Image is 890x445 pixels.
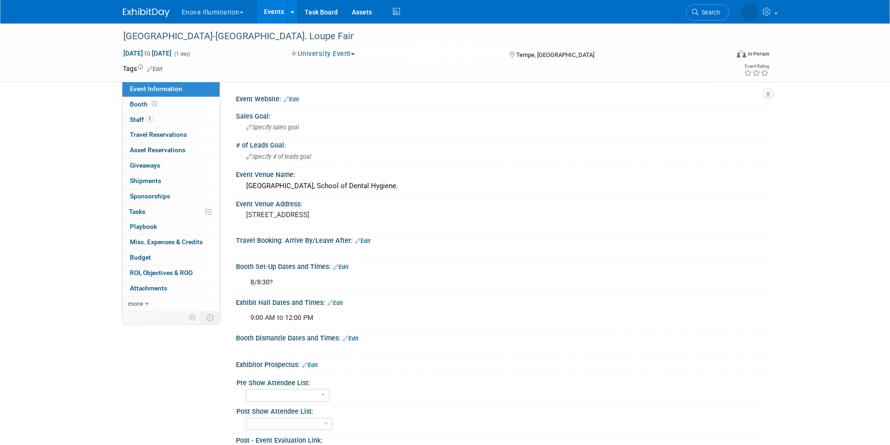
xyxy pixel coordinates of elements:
[147,66,163,72] a: Edit
[130,284,167,292] span: Attachments
[128,300,143,307] span: more
[236,331,768,343] div: Booth Dismantle Dates and Times:
[122,189,220,204] a: Sponsorships
[123,49,172,57] span: [DATE] [DATE]
[130,116,153,123] span: Staff
[122,281,220,296] a: Attachments
[748,50,769,57] div: In-Person
[698,9,720,16] span: Search
[236,376,763,388] div: Pre Show Attendee List:
[246,124,299,131] span: Specify sales goal
[236,197,768,209] div: Event Venue Address:
[236,433,768,445] div: Post - Event Evaluation Link:
[122,297,220,311] a: more
[123,64,163,73] td: Tags
[122,205,220,219] a: Tasks
[143,49,152,57] span: to
[122,158,220,173] a: Giveaways
[146,116,153,123] span: 1
[243,179,761,193] div: [GEOGRAPHIC_DATA], School of Dental Hygiene.
[130,238,203,246] span: Misc. Expenses & Credits
[130,85,182,92] span: Event Information
[130,254,151,261] span: Budget
[130,100,159,108] span: Booth
[129,208,145,215] span: Tasks
[236,138,768,150] div: # of Leads Goal:
[236,92,768,104] div: Event Website:
[130,192,170,200] span: Sponsorships
[686,4,729,21] a: Search
[150,100,159,107] span: Booth not reserved yet
[122,235,220,250] a: Misc. Expenses & Credits
[284,96,299,103] a: Edit
[120,28,715,45] div: [GEOGRAPHIC_DATA]-[GEOGRAPHIC_DATA]. Loupe Fair
[122,113,220,127] a: Staff1
[246,153,311,160] span: Specify # of leads goal
[302,362,318,368] a: Edit
[244,273,665,292] div: 8/8:30?
[122,82,220,97] a: Event Information
[122,174,220,189] a: Shipments
[236,233,768,246] div: Travel Booking: Arrive By/Leave After:
[516,51,594,58] span: Tempe, [GEOGRAPHIC_DATA]
[741,3,759,21] img: Sarah Swinick
[236,168,768,179] div: Event Venue Name:
[244,309,665,327] div: 9:00 AM to 12:00 PM
[130,131,187,138] span: Travel Reservations
[122,127,220,142] a: Travel Reservations
[122,250,220,265] a: Budget
[236,260,768,272] div: Booth Set-Up Dates and Times:
[744,64,769,69] div: Event Rating
[333,264,349,270] a: Edit
[236,404,763,416] div: Post Show Attendee List:
[236,296,768,308] div: Exhibit Hall Dates and Times:
[236,358,768,370] div: Exhibitor Prospectus:
[130,146,185,154] span: Asset Reservations
[200,311,220,324] td: Toggle Event Tabs
[130,162,160,169] span: Giveaways
[343,335,358,342] a: Edit
[130,269,192,276] span: ROI, Objectives & ROO
[288,49,358,59] button: University Event
[122,266,220,281] a: ROI, Objectives & ROO
[737,50,746,57] img: Format-Inperson.png
[185,311,201,324] td: Personalize Event Tab Strip
[130,177,161,184] span: Shipments
[355,238,370,244] a: Edit
[246,211,447,219] pre: [STREET_ADDRESS]
[236,109,768,121] div: Sales Goal:
[123,8,170,17] img: ExhibitDay
[173,51,190,57] span: (1 day)
[674,49,770,63] div: Event Format
[122,143,220,158] a: Asset Reservations
[130,223,157,230] span: Playbook
[328,300,343,306] a: Edit
[122,97,220,112] a: Booth
[122,219,220,234] a: Playbook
